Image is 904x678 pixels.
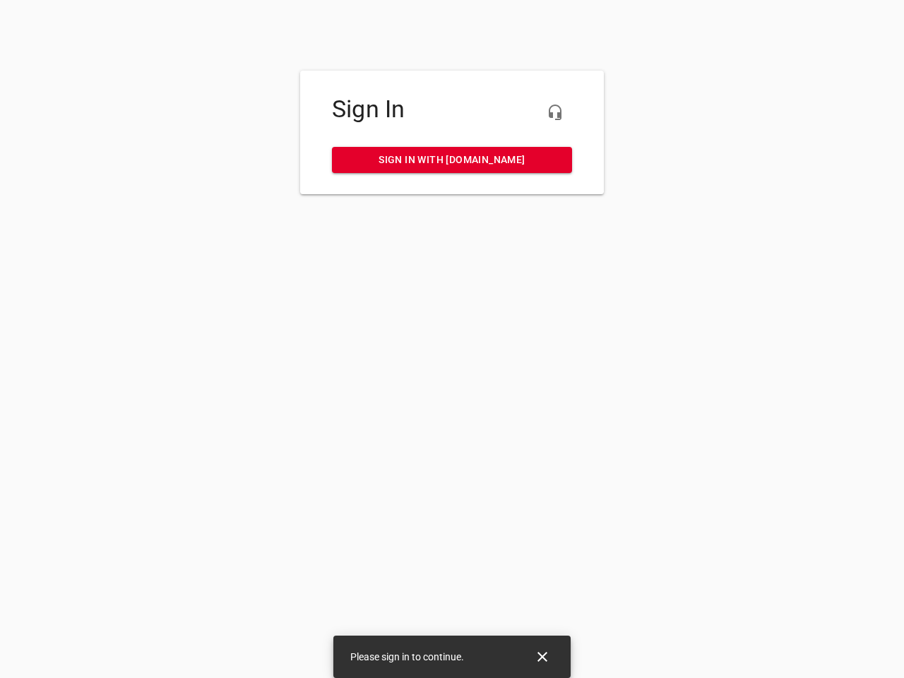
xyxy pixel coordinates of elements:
[332,95,572,124] h4: Sign In
[343,151,561,169] span: Sign in with [DOMAIN_NAME]
[332,147,572,173] a: Sign in with [DOMAIN_NAME]
[538,95,572,129] button: Live Chat
[525,640,559,674] button: Close
[350,651,464,662] span: Please sign in to continue.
